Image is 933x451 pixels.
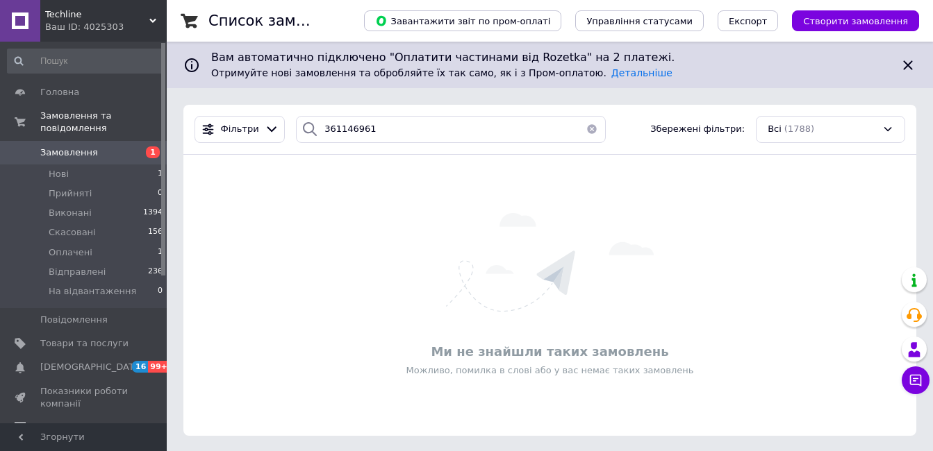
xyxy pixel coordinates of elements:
[40,385,129,410] span: Показники роботи компанії
[49,207,92,219] span: Виконані
[375,15,550,27] span: Завантажити звіт по пром-оплаті
[578,116,606,143] button: Очистить
[158,187,163,200] span: 0
[49,266,106,278] span: Відправлені
[45,8,149,21] span: Techline
[7,49,164,74] input: Пошук
[190,343,909,360] div: Ми не знайшли таких замовлень
[132,361,148,373] span: 16
[729,16,768,26] span: Експорт
[40,110,167,135] span: Замовлення та повідомлення
[49,187,92,200] span: Прийняті
[190,364,909,377] div: Можливо, помилка в слові або у вас немає таких замовлень
[40,146,98,159] span: Замовлення
[158,246,163,259] span: 1
[364,10,561,31] button: Завантажити звіт по пром-оплаті
[575,10,704,31] button: Управління статусами
[296,116,606,143] input: Пошук за номером замовлення, ПІБ покупця, номером телефону, Email, номером накладної
[143,207,163,219] span: 1394
[45,21,167,33] div: Ваш ID: 4025303
[718,10,779,31] button: Експорт
[211,50,889,66] span: Вам автоматично підключено "Оплатити частинами від Rozetka" на 2 платежі.
[803,16,908,26] span: Створити замовлення
[208,12,349,29] h1: Список замовлень
[49,168,69,180] span: Нові
[768,123,782,136] span: Всі
[446,213,654,312] img: Нічого не знайдено
[148,226,163,239] span: 156
[40,421,76,434] span: Відгуки
[148,361,171,373] span: 99+
[49,246,92,259] span: Оплачені
[148,266,163,278] span: 236
[611,67,672,78] a: Детальніше
[650,123,745,136] span: Збережені фільтри:
[158,285,163,298] span: 0
[211,67,672,78] span: Отримуйте нові замовлення та обробляйте їх так само, як і з Пром-оплатою.
[49,285,136,298] span: На відвантаження
[49,226,96,239] span: Скасовані
[778,15,919,26] a: Створити замовлення
[902,366,930,394] button: Чат з покупцем
[40,86,79,99] span: Головна
[40,314,108,326] span: Повідомлення
[146,146,160,158] span: 1
[586,16,693,26] span: Управління статусами
[40,361,143,373] span: [DEMOGRAPHIC_DATA]
[784,124,814,134] span: (1788)
[221,123,259,136] span: Фільтри
[792,10,919,31] button: Створити замовлення
[158,168,163,180] span: 1
[40,337,129,350] span: Товари та послуги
